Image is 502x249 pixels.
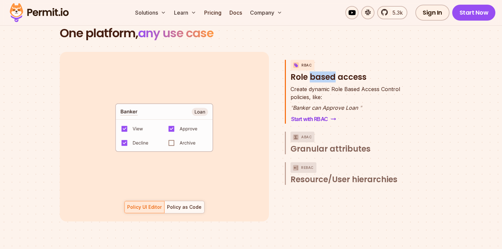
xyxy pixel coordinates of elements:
[291,85,400,101] p: policies, like:
[452,5,496,21] a: Start Now
[291,114,337,124] a: Start with RBAC
[301,132,312,142] p: ABAC
[291,144,371,154] span: Granular attributes
[291,104,293,111] span: "
[388,9,403,17] span: 5.3k
[291,85,400,93] span: Create dynamic Role Based Access Control
[227,6,245,19] a: Docs
[291,162,414,185] button: ReBACResource/User hierarchies
[301,162,314,173] p: ReBAC
[415,5,450,21] a: Sign In
[60,27,442,40] h2: One platform,
[171,6,199,19] button: Learn
[247,6,285,19] button: Company
[291,174,397,185] span: Resource/User hierarchies
[167,204,202,210] div: Policy as Code
[291,132,414,154] button: ABACGranular attributes
[132,6,169,19] button: Solutions
[291,85,414,124] div: RBACRole based access
[360,104,362,111] span: "
[138,25,213,42] span: any use case
[377,6,407,19] a: 5.3k
[202,6,224,19] a: Pricing
[291,104,400,112] p: Banker can Approve Loan
[164,201,205,213] button: Policy as Code
[7,1,72,24] img: Permit logo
